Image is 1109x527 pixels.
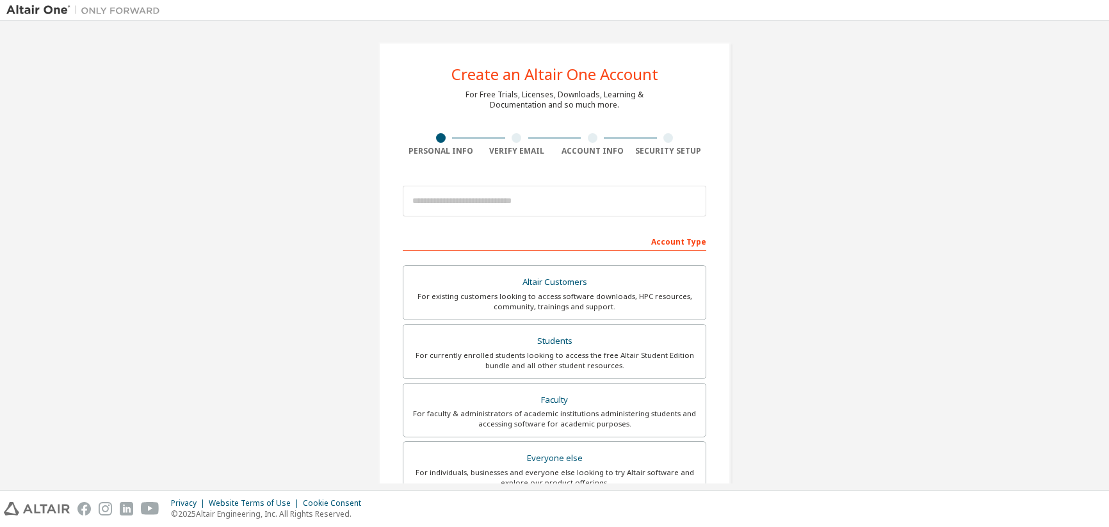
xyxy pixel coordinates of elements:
div: Everyone else [411,450,698,467]
img: Altair One [6,4,166,17]
div: Faculty [411,391,698,409]
div: Personal Info [403,146,479,156]
img: facebook.svg [77,502,91,515]
div: For faculty & administrators of academic institutions administering students and accessing softwa... [411,409,698,429]
img: instagram.svg [99,502,112,515]
img: linkedin.svg [120,502,133,515]
div: Privacy [171,498,209,508]
div: Security Setup [631,146,707,156]
p: © 2025 Altair Engineering, Inc. All Rights Reserved. [171,508,369,519]
div: For currently enrolled students looking to access the free Altair Student Edition bundle and all ... [411,350,698,371]
div: Cookie Consent [303,498,369,508]
div: For existing customers looking to access software downloads, HPC resources, community, trainings ... [411,291,698,312]
div: For Free Trials, Licenses, Downloads, Learning & Documentation and so much more. [465,90,644,110]
div: Students [411,332,698,350]
div: Account Info [554,146,631,156]
img: youtube.svg [141,502,159,515]
div: Verify Email [479,146,555,156]
div: Account Type [403,231,706,251]
div: For individuals, businesses and everyone else looking to try Altair software and explore our prod... [411,467,698,488]
div: Altair Customers [411,273,698,291]
div: Website Terms of Use [209,498,303,508]
div: Create an Altair One Account [451,67,658,82]
img: altair_logo.svg [4,502,70,515]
